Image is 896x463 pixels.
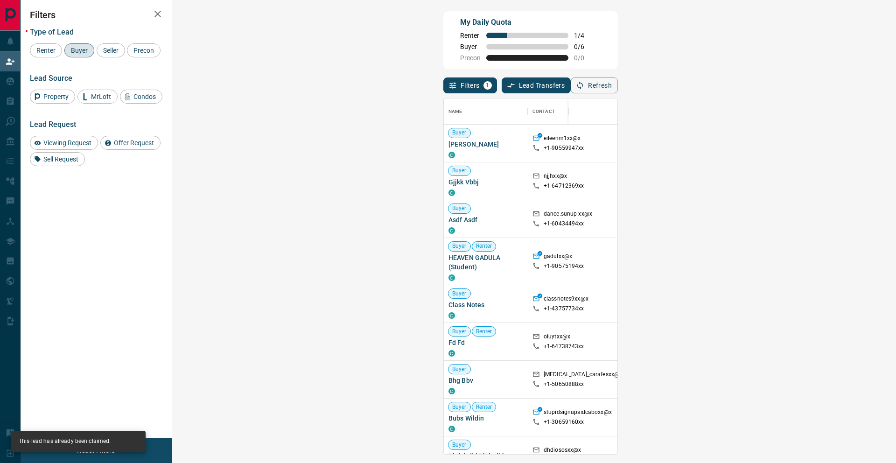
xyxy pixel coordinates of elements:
[448,328,470,336] span: Buyer
[460,17,595,28] p: My Daily Quota
[472,403,496,411] span: Renter
[448,242,470,250] span: Buyer
[64,43,94,57] div: Buyer
[448,414,523,423] span: Bubs Wildin
[30,74,72,83] span: Lead Source
[484,82,491,89] span: 1
[448,376,523,385] span: Bhg Bbv
[448,388,455,394] div: condos.ca
[448,167,470,175] span: Buyer
[528,98,602,125] div: Contact
[544,262,584,270] p: +1- 90575194xx
[30,120,76,129] span: Lead Request
[68,47,91,54] span: Buyer
[502,77,571,93] button: Lead Transfers
[120,90,162,104] div: Condos
[448,140,523,149] span: [PERSON_NAME]
[544,305,584,313] p: +1- 43757734xx
[33,47,59,54] span: Renter
[544,446,581,456] p: dhdiososxx@x
[544,418,584,426] p: +1- 30659160xx
[30,90,75,104] div: Property
[100,136,161,150] div: Offer Request
[574,43,595,50] span: 0 / 6
[472,328,496,336] span: Renter
[544,182,584,190] p: +1- 64712369xx
[448,441,470,449] span: Buyer
[40,139,95,147] span: Viewing Request
[127,43,161,57] div: Precon
[88,93,114,100] span: MrLoft
[444,98,528,125] div: Name
[97,43,125,57] div: Seller
[460,32,481,39] span: Renter
[448,451,523,461] span: Dbdnhdjd Dbdndbbes
[571,77,618,93] button: Refresh
[30,136,98,150] div: Viewing Request
[448,204,470,212] span: Buyer
[448,290,470,298] span: Buyer
[544,371,622,380] p: [MEDICAL_DATA]_carafesxx@x
[544,253,572,262] p: gadulxx@x
[130,47,157,54] span: Precon
[544,333,570,343] p: oiuytxx@x
[100,47,122,54] span: Seller
[448,227,455,234] div: condos.ca
[448,338,523,347] span: Fd Fd
[30,9,162,21] h2: Filters
[448,152,455,158] div: condos.ca
[460,54,481,62] span: Precon
[443,77,497,93] button: Filters1
[544,172,567,182] p: njjhxx@x
[448,253,523,272] span: HEAVEN GADULA (Student)
[30,28,74,36] span: Type of Lead
[448,350,455,357] div: condos.ca
[460,43,481,50] span: Buyer
[448,129,470,137] span: Buyer
[448,403,470,411] span: Buyer
[544,134,581,144] p: eileenm1xx@x
[532,98,555,125] div: Contact
[544,343,584,351] p: +1- 64738743xx
[472,242,496,250] span: Renter
[544,220,584,228] p: +1- 60434494xx
[574,54,595,62] span: 0 / 0
[544,380,584,388] p: +1- 50650888xx
[448,177,523,187] span: Gjjkk Vbbj
[448,300,523,309] span: Class Notes
[77,90,118,104] div: MrLoft
[448,98,462,125] div: Name
[130,93,159,100] span: Condos
[448,312,455,319] div: condos.ca
[111,139,157,147] span: Offer Request
[30,43,62,57] div: Renter
[448,274,455,281] div: condos.ca
[40,155,82,163] span: Sell Request
[544,295,588,305] p: classnotes9xx@x
[574,32,595,39] span: 1 / 4
[19,434,111,449] div: This lead has already been claimed.
[448,365,470,373] span: Buyer
[30,152,85,166] div: Sell Request
[544,408,612,418] p: stupidsignupsidcaboxx@x
[544,144,584,152] p: +1- 90559947xx
[544,210,592,220] p: dance.sunup-xx@x
[448,189,455,196] div: condos.ca
[448,426,455,432] div: condos.ca
[40,93,72,100] span: Property
[448,215,523,224] span: Asdf Asdf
